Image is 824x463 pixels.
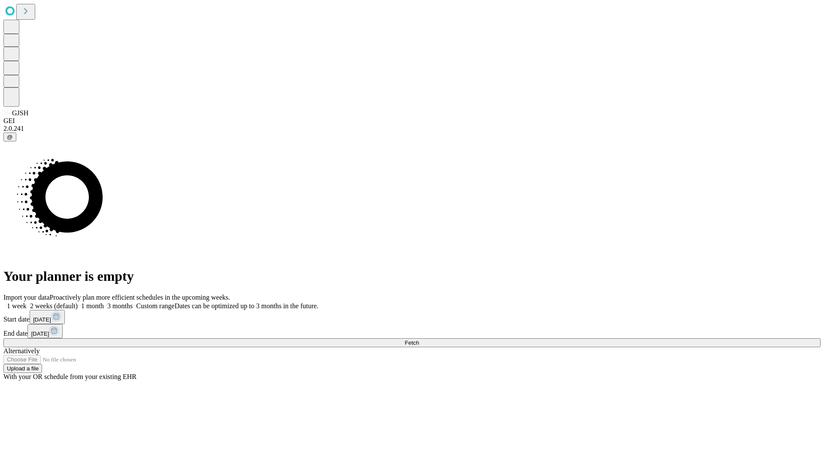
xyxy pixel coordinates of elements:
span: 3 months [107,302,133,310]
span: GJSH [12,109,28,117]
button: Fetch [3,338,821,347]
span: @ [7,134,13,140]
h1: Your planner is empty [3,268,821,284]
span: Import your data [3,294,50,301]
span: [DATE] [33,316,51,323]
span: Proactively plan more efficient schedules in the upcoming weeks. [50,294,230,301]
span: Alternatively [3,347,39,355]
button: Upload a file [3,364,42,373]
div: End date [3,324,821,338]
button: @ [3,132,16,141]
button: [DATE] [27,324,63,338]
div: Start date [3,310,821,324]
span: 1 month [81,302,104,310]
span: 1 week [7,302,27,310]
span: Custom range [136,302,174,310]
span: Dates can be optimized up to 3 months in the future. [175,302,318,310]
span: 2 weeks (default) [30,302,78,310]
div: 2.0.241 [3,125,821,132]
span: With your OR schedule from your existing EHR [3,373,136,380]
span: [DATE] [31,331,49,337]
button: [DATE] [30,310,65,324]
div: GEI [3,117,821,125]
span: Fetch [405,340,419,346]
